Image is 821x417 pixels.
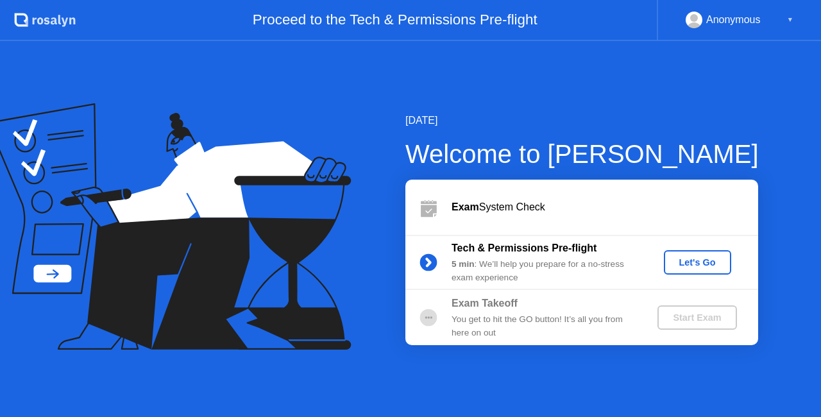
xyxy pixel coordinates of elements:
div: Welcome to [PERSON_NAME] [405,135,759,173]
div: ▼ [787,12,793,28]
button: Start Exam [657,305,736,330]
div: [DATE] [405,113,759,128]
b: 5 min [452,259,475,269]
div: Let's Go [669,257,726,268]
b: Tech & Permissions Pre-flight [452,243,597,253]
b: Exam Takeoff [452,298,518,309]
div: : We’ll help you prepare for a no-stress exam experience [452,258,636,284]
div: Start Exam [663,312,731,323]
div: You get to hit the GO button! It’s all you from here on out [452,313,636,339]
div: System Check [452,200,758,215]
button: Let's Go [664,250,731,275]
b: Exam [452,201,479,212]
div: Anonymous [706,12,761,28]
